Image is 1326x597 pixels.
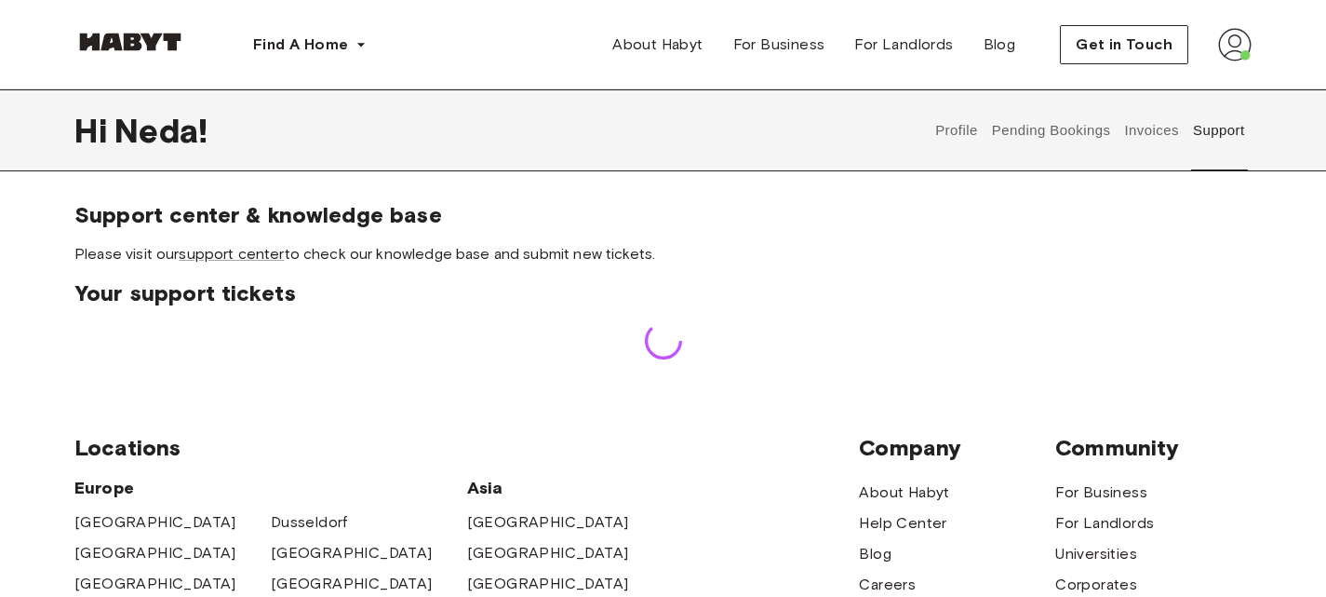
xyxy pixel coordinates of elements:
[859,512,946,535] a: Help Center
[271,542,433,564] a: [GEOGRAPHIC_DATA]
[1218,28,1252,61] img: avatar
[467,573,629,595] a: [GEOGRAPHIC_DATA]
[1122,89,1181,171] button: Invoices
[114,111,208,150] span: Neda !
[859,482,949,504] a: About Habyt
[984,34,1016,56] span: Blog
[74,573,236,595] a: [GEOGRAPHIC_DATA]
[238,26,382,63] button: Find A Home
[467,511,629,534] a: [GEOGRAPHIC_DATA]
[969,26,1031,63] a: Blog
[859,543,891,565] a: Blog
[74,434,859,462] span: Locations
[612,34,703,56] span: About Habyt
[271,573,433,595] a: [GEOGRAPHIC_DATA]
[1055,543,1137,565] a: Universities
[1055,574,1137,596] a: Corporates
[1055,482,1147,504] a: For Business
[74,201,1252,229] span: Support center & knowledge base
[74,511,236,534] a: [GEOGRAPHIC_DATA]
[929,89,1252,171] div: user profile tabs
[1076,34,1172,56] span: Get in Touch
[467,477,663,499] span: Asia
[74,477,467,499] span: Europe
[854,34,953,56] span: For Landlords
[989,89,1113,171] button: Pending Bookings
[1060,25,1188,64] button: Get in Touch
[74,111,114,150] span: Hi
[1055,512,1154,535] a: For Landlords
[933,89,981,171] button: Profile
[271,511,348,534] a: Dusseldorf
[1055,434,1252,462] span: Community
[597,26,717,63] a: About Habyt
[179,245,284,263] a: support center
[839,26,968,63] a: For Landlords
[859,574,916,596] a: Careers
[74,279,1252,307] span: Your support tickets
[253,34,348,56] span: Find A Home
[859,434,1055,462] span: Company
[467,542,629,564] a: [GEOGRAPHIC_DATA]
[733,34,825,56] span: For Business
[74,244,1252,265] span: Please visit our to check our knowledge base and submit new tickets.
[74,542,236,564] a: [GEOGRAPHIC_DATA]
[1190,89,1247,171] button: Support
[74,33,186,51] img: Habyt
[718,26,840,63] a: For Business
